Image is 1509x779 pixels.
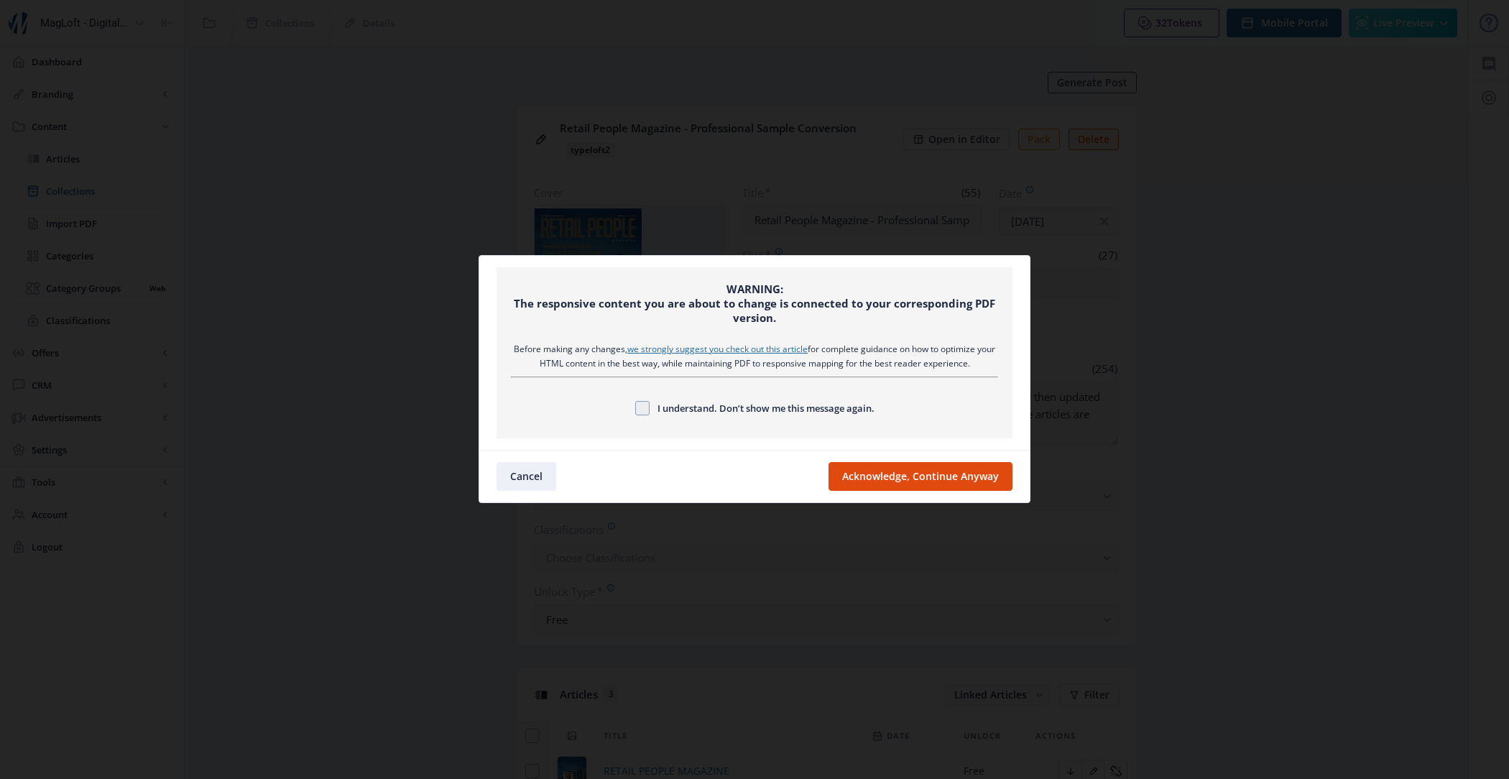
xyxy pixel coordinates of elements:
div: Before making any changes, for complete guidance on how to optimize your HTML content in the best... [511,342,998,371]
span: I understand. Don’t show me this message again. [650,400,875,417]
button: Cancel [497,462,556,491]
div: WARNING: The responsive content you are about to change is connected to your corresponding PDF ve... [511,282,998,325]
button: Acknowledge, Continue Anyway [829,462,1012,491]
a: we strongly suggest you check out this article [627,343,808,355]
